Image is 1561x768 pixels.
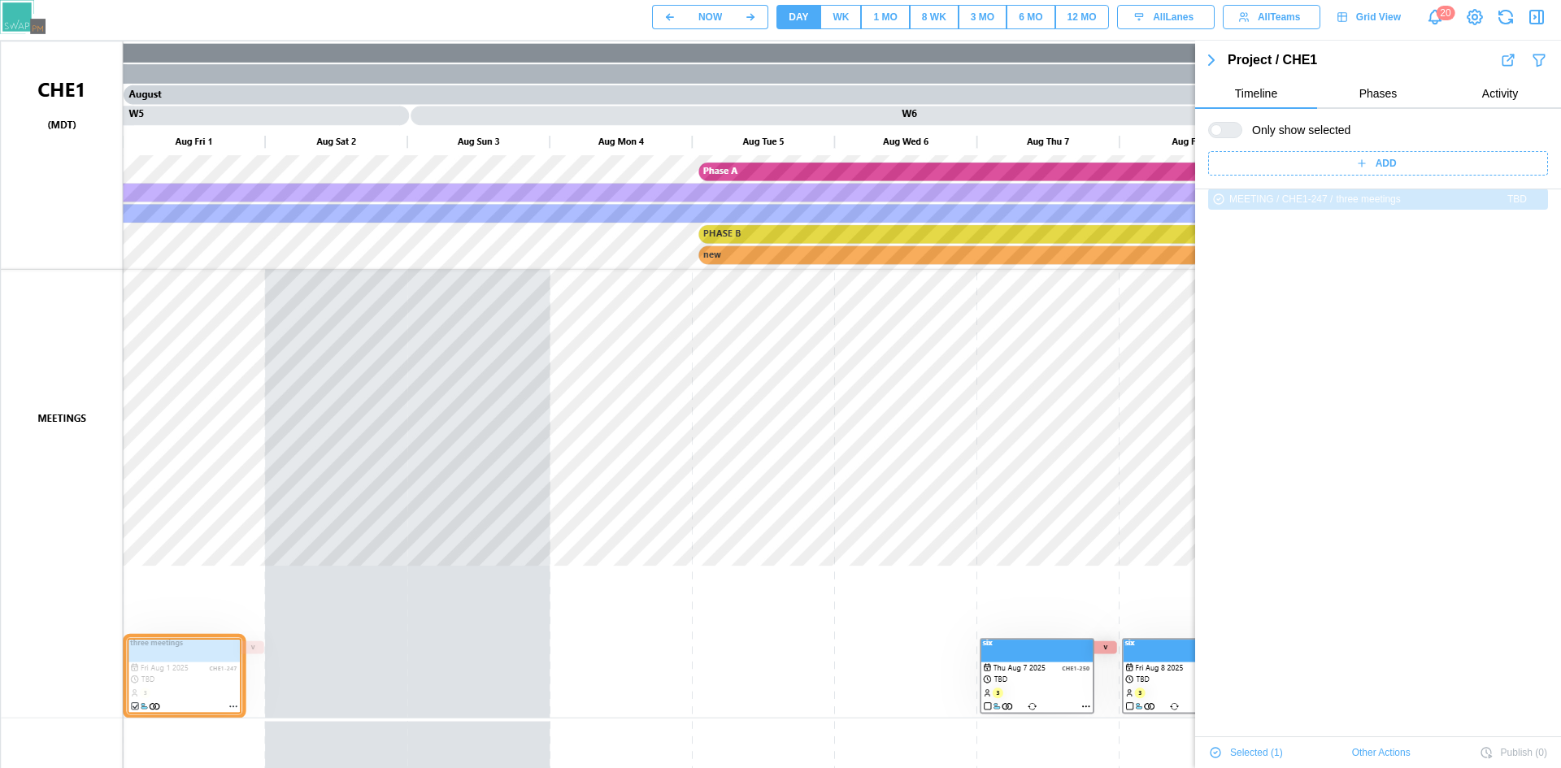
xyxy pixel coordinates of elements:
a: View Project [1463,6,1486,28]
div: 6 MO [1019,10,1042,25]
button: Selected (1) [1208,740,1284,765]
button: Other Actions [1351,740,1411,765]
div: NOW [698,10,722,25]
span: Selected ( 1 ) [1230,741,1283,764]
div: 12 MO [1067,10,1097,25]
div: three meetings [1336,192,1504,207]
button: Refresh Grid [1491,2,1520,31]
div: MEETING / CHE1-247 / [1229,192,1333,207]
span: ADD [1376,152,1397,175]
div: 1 MO [873,10,897,25]
button: Filter [1530,51,1548,69]
span: All Lanes [1153,6,1194,28]
div: WK [833,10,849,25]
div: DAY [789,10,808,25]
span: Timeline [1235,88,1277,99]
div: Project / CHE1 [1228,50,1499,71]
span: All Teams [1258,6,1300,28]
div: 8 WK [922,10,946,25]
div: 20 [1436,6,1454,20]
span: Other Actions [1352,741,1411,764]
div: TBD [1507,192,1527,207]
button: Close Drawer [1525,6,1548,28]
div: 3 MO [971,10,994,25]
button: Export Results [1499,51,1517,69]
span: Activity [1482,88,1518,99]
span: Only show selected [1242,122,1350,138]
span: Phases [1359,88,1398,99]
span: Grid View [1356,6,1401,28]
a: Notifications [1421,3,1449,31]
